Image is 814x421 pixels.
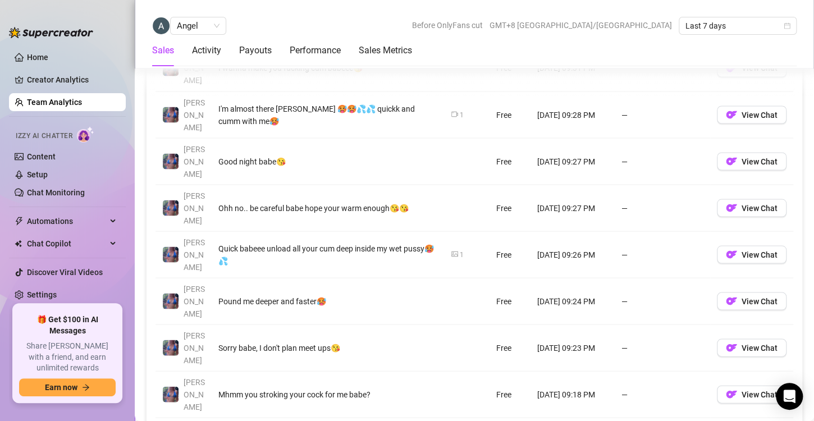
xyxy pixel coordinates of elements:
img: Angel [153,17,170,34]
span: [PERSON_NAME] [184,191,205,225]
span: View Chat [742,250,778,259]
span: Earn now [45,383,77,392]
td: Free [490,278,531,324]
td: [DATE] 09:23 PM [531,324,615,371]
div: Sales [152,44,174,57]
button: OFView Chat [717,199,786,217]
button: OFView Chat [717,385,786,403]
a: Content [27,152,56,161]
a: OFView Chat [717,206,786,215]
span: thunderbolt [15,217,24,226]
a: OFView Chat [717,299,786,308]
span: Chat Copilot [27,235,107,253]
div: Sales Metrics [359,44,412,57]
button: OFView Chat [717,338,786,356]
a: Discover Viral Videos [27,268,103,277]
td: Free [490,185,531,231]
td: — [615,91,710,138]
span: video-camera [451,111,458,117]
div: Ohh no.. be careful babe hope your warm enough😘😘 [218,202,438,214]
span: [PERSON_NAME] [184,144,205,178]
span: picture [451,250,458,257]
td: [DATE] 09:27 PM [531,185,615,231]
a: OFView Chat [717,113,786,122]
span: Last 7 days [685,17,790,34]
td: [DATE] 09:18 PM [531,371,615,418]
div: 1 [460,109,464,120]
td: [DATE] 09:27 PM [531,138,615,185]
img: Jaylie [163,340,179,355]
a: OFView Chat [717,159,786,168]
button: Earn nowarrow-right [19,378,116,396]
button: OFView Chat [717,292,786,310]
img: OF [726,202,737,213]
span: View Chat [742,343,778,352]
img: OF [726,295,737,306]
span: [PERSON_NAME] [184,331,205,364]
td: Free [490,371,531,418]
img: OF [726,155,737,167]
span: Before OnlyFans cut [412,17,483,34]
span: View Chat [742,296,778,305]
img: OF [726,109,737,120]
a: OFView Chat [717,253,786,262]
img: Jaylie [163,200,179,216]
a: Creator Analytics [27,71,117,89]
span: arrow-right [82,383,90,391]
img: logo-BBDzfeDw.svg [9,27,93,38]
td: — [615,138,710,185]
td: Free [490,138,531,185]
div: Quick babeee unload all your cum deep inside my wet pussy🥵💦 [218,242,438,267]
div: 1 [460,249,464,260]
img: AI Chatter [77,126,94,143]
span: [PERSON_NAME] [184,284,205,318]
a: Settings [27,290,57,299]
span: View Chat [742,110,778,119]
td: Free [490,324,531,371]
span: View Chat [742,390,778,399]
span: Izzy AI Chatter [16,131,72,141]
td: [DATE] 09:28 PM [531,91,615,138]
button: OFView Chat [717,245,786,263]
td: — [615,324,710,371]
div: Mhmm you stroking your cock for me babe? [218,388,438,400]
img: Jaylie [163,246,179,262]
div: Payouts [239,44,272,57]
span: View Chat [742,157,778,166]
a: OFView Chat [717,346,786,355]
img: OF [726,388,737,400]
div: Good night babe😘 [218,155,438,167]
span: View Chat [742,203,778,212]
span: 🎁 Get $100 in AI Messages [19,314,116,336]
span: [PERSON_NAME] [184,237,205,271]
a: Team Analytics [27,98,82,107]
span: [PERSON_NAME] [184,377,205,411]
td: — [615,278,710,324]
img: Jaylie [163,153,179,169]
div: Sorry babe, I don't plan meet ups😘 [218,341,438,354]
div: Activity [192,44,221,57]
img: Chat Copilot [15,240,22,248]
td: — [615,371,710,418]
td: [DATE] 09:26 PM [531,231,615,278]
div: Performance [290,44,341,57]
img: Jaylie [163,386,179,402]
button: OFView Chat [717,106,786,123]
td: — [615,231,710,278]
span: GMT+8 [GEOGRAPHIC_DATA]/[GEOGRAPHIC_DATA] [490,17,672,34]
span: Share [PERSON_NAME] with a friend, and earn unlimited rewards [19,341,116,374]
img: Jaylie [163,293,179,309]
td: Free [490,91,531,138]
span: Automations [27,212,107,230]
a: OFView Chat [717,392,786,401]
td: Free [490,231,531,278]
button: OFView Chat [717,152,786,170]
td: [DATE] 09:24 PM [531,278,615,324]
img: Jaylie [163,107,179,122]
a: Home [27,53,48,62]
a: Setup [27,170,48,179]
img: OF [726,249,737,260]
div: Open Intercom Messenger [776,383,803,410]
td: — [615,185,710,231]
span: Angel [177,17,219,34]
